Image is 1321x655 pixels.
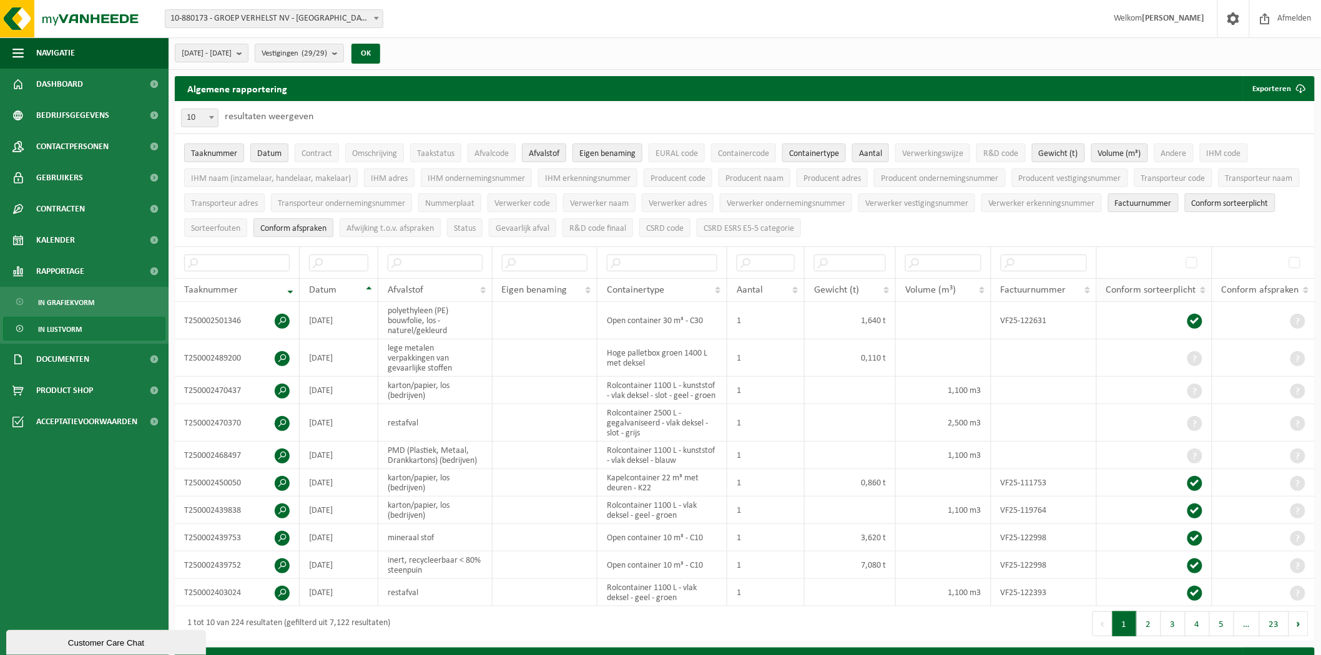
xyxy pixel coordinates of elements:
td: Open container 10 m³ - C10 [597,551,727,579]
span: Volume (m³) [905,285,956,295]
button: Previous [1093,611,1112,636]
td: karton/papier, los (bedrijven) [378,469,493,497]
span: Gewicht (t) [1039,149,1078,158]
span: Producent vestigingsnummer [1019,174,1121,183]
td: VF25-119764 [991,497,1097,524]
td: Kapelcontainer 22 m³ met deuren - K22 [597,469,727,497]
button: Transporteur codeTransporteur code: Activate to sort [1134,168,1212,187]
span: 10 [182,109,218,127]
button: Verwerker naamVerwerker naam: Activate to sort [563,193,636,212]
td: 3,620 t [805,524,896,551]
span: IHM ondernemingsnummer [428,174,525,183]
td: T250002468497 [175,442,300,469]
td: T250002439752 [175,551,300,579]
span: Gebruikers [36,162,83,193]
span: [DATE] - [DATE] [182,44,232,63]
td: [DATE] [300,339,378,377]
td: 7,080 t [805,551,896,579]
span: IHM erkenningsnummer [545,174,631,183]
td: [DATE] [300,302,378,339]
button: ContainercodeContainercode: Activate to sort [711,143,776,162]
span: Documenten [36,344,89,375]
button: Producent adresProducent adres: Activate to sort [797,168,868,187]
span: Volume (m³) [1098,149,1141,158]
span: Verwerker naam [570,199,629,208]
td: T250002470370 [175,404,300,442]
span: Contactpersonen [36,131,109,162]
span: Verwerkingswijze [902,149,963,158]
td: Rolcontainer 1100 L - kunststof - vlak deksel - slot - geel - groen [597,377,727,404]
td: VF25-122393 [991,579,1097,606]
span: Product Shop [36,375,93,406]
td: restafval [378,404,493,442]
button: Conform sorteerplicht : Activate to sort [1185,193,1275,212]
a: In grafiekvorm [3,290,165,314]
span: Nummerplaat [425,199,474,208]
span: Producent adres [803,174,861,183]
span: Taakstatus [417,149,454,158]
button: Transporteur naamTransporteur naam: Activate to sort [1219,168,1300,187]
button: Conform afspraken : Activate to sort [253,218,333,237]
button: IHM erkenningsnummerIHM erkenningsnummer: Activate to sort [538,168,637,187]
span: Transporteur code [1141,174,1206,183]
button: ContainertypeContainertype: Activate to sort [782,143,846,162]
span: Afvalstof [388,285,423,295]
div: 1 tot 10 van 224 resultaten (gefilterd uit 7,122 resultaten) [181,613,390,635]
span: IHM code [1207,149,1241,158]
td: mineraal stof [378,524,493,551]
td: 1 [727,497,805,524]
span: IHM adres [371,174,408,183]
label: resultaten weergeven [225,112,313,122]
td: 0,860 t [805,469,896,497]
span: … [1234,611,1260,636]
button: Transporteur adresTransporteur adres: Activate to sort [184,193,265,212]
span: Afvalstof [529,149,559,158]
td: 1 [727,339,805,377]
span: Producent ondernemingsnummer [881,174,999,183]
button: Verwerker adresVerwerker adres: Activate to sort [642,193,714,212]
td: inert, recycleerbaar < 80% steenpuin [378,551,493,579]
span: Afvalcode [474,149,509,158]
button: 3 [1161,611,1186,636]
td: VF25-122998 [991,524,1097,551]
button: Next [1289,611,1309,636]
button: 4 [1186,611,1210,636]
button: Gevaarlijk afval : Activate to sort [489,218,556,237]
count: (29/29) [302,49,327,57]
span: Datum [309,285,336,295]
button: IHM naam (inzamelaar, handelaar, makelaar)IHM naam (inzamelaar, handelaar, makelaar): Activate to... [184,168,358,187]
td: 1,100 m3 [896,579,991,606]
button: StatusStatus: Activate to sort [447,218,483,237]
span: Verwerker adres [649,199,707,208]
button: IHM codeIHM code: Activate to sort [1200,143,1248,162]
span: 10-880173 - GROEP VERHELST NV - OOSTENDE [165,10,383,27]
iframe: chat widget [6,628,209,655]
td: Open container 30 m³ - C30 [597,302,727,339]
span: Datum [257,149,282,158]
h2: Algemene rapportering [175,76,300,101]
span: Dashboard [36,69,83,100]
button: FactuurnummerFactuurnummer: Activate to sort [1108,193,1179,212]
td: Rolcontainer 1100 L - vlak deksel - geel - groen [597,579,727,606]
td: VF25-122998 [991,551,1097,579]
span: Navigatie [36,37,75,69]
span: Containertype [607,285,664,295]
td: 1,100 m3 [896,442,991,469]
button: AndereAndere: Activate to sort [1154,143,1194,162]
span: Verwerker ondernemingsnummer [727,199,845,208]
td: PMD (Plastiek, Metaal, Drankkartons) (bedrijven) [378,442,493,469]
span: Taaknummer [191,149,237,158]
td: Rolcontainer 2500 L - gegalvaniseerd - vlak deksel - slot - grijs [597,404,727,442]
td: 2,500 m3 [896,404,991,442]
td: [DATE] [300,524,378,551]
span: Eigen benaming [579,149,636,158]
span: EURAL code [656,149,698,158]
td: Rolcontainer 1100 L - kunststof - vlak deksel - blauw [597,442,727,469]
button: Eigen benamingEigen benaming: Activate to sort [572,143,642,162]
span: Verwerker code [494,199,550,208]
td: T250002501346 [175,302,300,339]
button: TaaknummerTaaknummer: Activate to remove sorting [184,143,244,162]
button: DatumDatum: Activate to sort [250,143,288,162]
span: Conform sorteerplicht [1106,285,1196,295]
span: Conform afspraken [1222,285,1299,295]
